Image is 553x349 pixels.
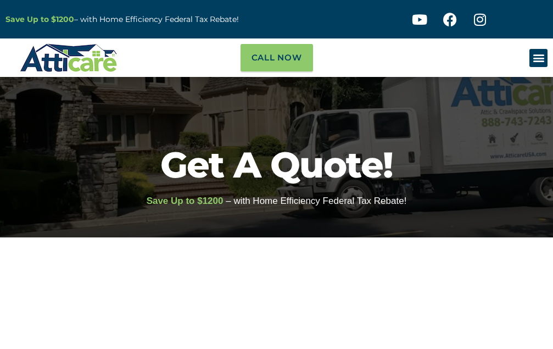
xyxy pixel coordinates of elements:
div: Menu Toggle [529,49,548,67]
span: Save Up to $1200 [147,196,224,206]
p: – with Home Efficiency Federal Tax Rebate! [5,13,271,26]
a: Save Up to $1200 [5,14,74,24]
a: Call Now [241,44,313,71]
h1: Get A Quote! [5,147,548,182]
span: – with Home Efficiency Federal Tax Rebate! [226,196,406,206]
span: Call Now [252,49,302,66]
